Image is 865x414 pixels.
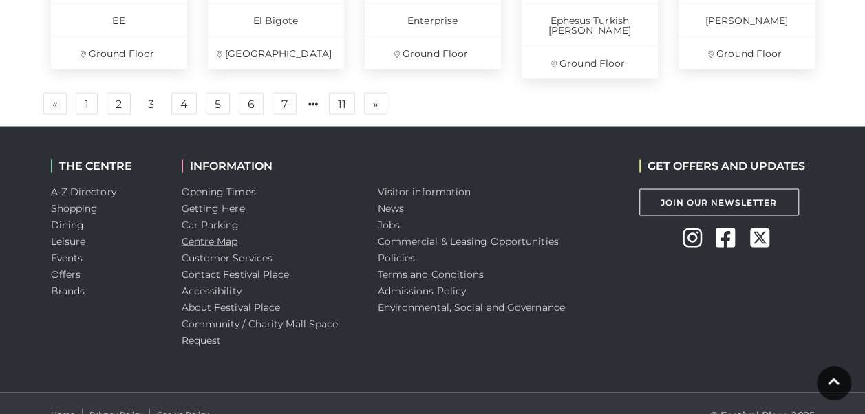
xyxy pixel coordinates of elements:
a: Jobs [378,218,400,230]
p: Ephesus Turkish [PERSON_NAME] [522,3,658,45]
a: 1 [76,92,98,114]
a: 5 [206,92,230,114]
a: Admissions Policy [378,284,467,296]
a: Visitor information [378,185,471,197]
a: About Festival Place [182,301,281,313]
a: 7 [273,92,297,114]
a: Offers [51,268,81,280]
p: Ground Floor [51,36,187,69]
p: Enterprise [365,3,501,36]
a: 4 [171,92,197,114]
a: Customer Services [182,251,273,263]
a: 6 [239,92,264,114]
a: Centre Map [182,235,238,247]
a: Next [364,92,387,114]
p: [GEOGRAPHIC_DATA] [208,36,344,69]
a: A-Z Directory [51,185,116,197]
a: Contact Festival Place [182,268,290,280]
p: EE [51,3,187,36]
a: News [378,201,404,214]
a: 2 [107,92,131,114]
a: Dining [51,218,85,230]
p: El Bigote [208,3,344,36]
a: Events [51,251,83,263]
a: Community / Charity Mall Space Request [182,317,339,346]
a: Policies [378,251,416,263]
p: [PERSON_NAME] [679,3,815,36]
p: Ground Floor [679,36,815,69]
a: Accessibility [182,284,242,296]
a: Shopping [51,201,98,214]
a: Leisure [51,235,86,247]
a: Environmental, Social and Governance [378,301,565,313]
h2: GET OFFERS AND UPDATES [639,159,805,172]
h2: INFORMATION [182,159,357,172]
a: Terms and Conditions [378,268,484,280]
span: « [52,98,58,108]
p: Ground Floor [522,45,658,78]
a: 3 [140,93,162,115]
a: Brands [51,284,85,296]
p: Ground Floor [365,36,501,69]
h2: THE CENTRE [51,159,161,172]
a: Join Our Newsletter [639,188,799,215]
span: » [373,98,378,108]
a: Car Parking [182,218,239,230]
a: Getting Here [182,201,245,214]
a: Commercial & Leasing Opportunities [378,235,559,247]
a: 11 [329,92,355,114]
a: Opening Times [182,185,256,197]
a: Previous [43,92,67,114]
